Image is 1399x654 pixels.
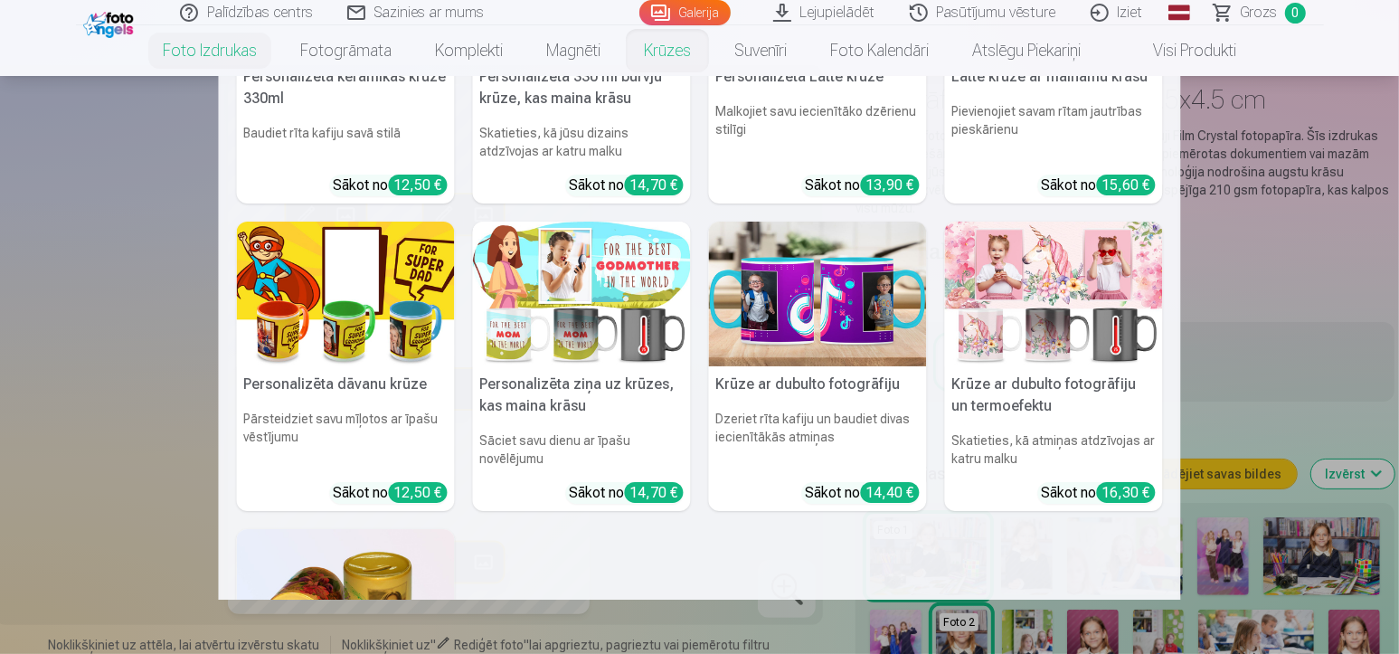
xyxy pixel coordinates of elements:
img: Krūze ar dubulto fotogrāfiju un termoefektu [945,222,1163,367]
h5: Krūze ar dubulto fotogrāfiju un termoefektu [945,366,1163,424]
h5: Personalizēta ziņa uz krūzes, kas maina krāsu [473,366,691,424]
div: Sākot no [806,482,920,504]
a: Personalizēta dāvanu krūzePersonalizēta dāvanu krūzePārsteidziet savu mīļotos ar īpašu vēstījumuS... [237,222,455,512]
div: Sākot no [570,175,684,196]
div: 16,30 € [1097,482,1156,503]
a: Krūze ar dubulto fotogrāfiju un termoefektuKrūze ar dubulto fotogrāfiju un termoefektuSkatieties,... [945,222,1163,512]
h6: Sāciet savu dienu ar īpašu novēlējumu [473,424,691,475]
a: Visi produkti [1102,25,1258,76]
h5: Latte krūze ar maināmu krāsu [945,59,1163,95]
div: 12,50 € [389,175,448,195]
h6: Pievienojiet savam rītam jautrības pieskārienu [945,95,1163,167]
h5: Personalizēta 330 ml burvju krūze, kas maina krāsu [473,59,691,117]
h5: Personalizēta dāvanu krūze [237,366,455,403]
a: Komplekti [413,25,525,76]
div: Sākot no [806,175,920,196]
span: Grozs [1241,2,1278,24]
img: Personalizēta ziņa uz krūzes, kas maina krāsu [473,222,691,367]
h6: Dzeriet rīta kafiju un baudiet divas iecienītākās atmiņas [709,403,927,475]
div: 13,90 € [861,175,920,195]
h5: Personalizēta Latte krūze [709,59,927,95]
div: 14,40 € [861,482,920,503]
div: 15,60 € [1097,175,1156,195]
a: Atslēgu piekariņi [950,25,1102,76]
h5: Personalizēta keramikas krūze 330ml [237,59,455,117]
span: 0 [1285,3,1306,24]
div: 14,70 € [625,482,684,503]
a: Personalizēta ziņa uz krūzes, kas maina krāsuPersonalizēta ziņa uz krūzes, kas maina krāsuSāciet ... [473,222,691,512]
h6: Skatieties, kā atmiņas atdzīvojas ar katru malku [945,424,1163,475]
img: Personalizēta dāvanu krūze [237,222,455,367]
a: Suvenīri [713,25,808,76]
h5: Krūze ar dubulto fotogrāfiju [709,366,927,403]
h6: Pārsteidziet savu mīļotos ar īpašu vēstījumu [237,403,455,475]
a: Krūzes [622,25,713,76]
div: Sākot no [570,482,684,504]
a: Foto kalendāri [808,25,950,76]
div: 14,70 € [625,175,684,195]
div: 12,50 € [389,482,448,503]
a: Fotogrāmata [279,25,413,76]
a: Krūze ar dubulto fotogrāfijuKrūze ar dubulto fotogrāfijuDzeriet rīta kafiju un baudiet divas ieci... [709,222,927,512]
div: Sākot no [334,482,448,504]
a: Magnēti [525,25,622,76]
img: Krūze ar dubulto fotogrāfiju [709,222,927,367]
div: Sākot no [1042,482,1156,504]
h6: Baudiet rīta kafiju savā stilā [237,117,455,167]
a: Foto izdrukas [141,25,279,76]
div: Sākot no [334,175,448,196]
img: /fa1 [83,7,138,38]
h6: Malkojiet savu iecienītāko dzērienu stilīgi [709,95,927,167]
div: Sākot no [1042,175,1156,196]
h6: Skatieties, kā jūsu dizains atdzīvojas ar katru malku [473,117,691,167]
